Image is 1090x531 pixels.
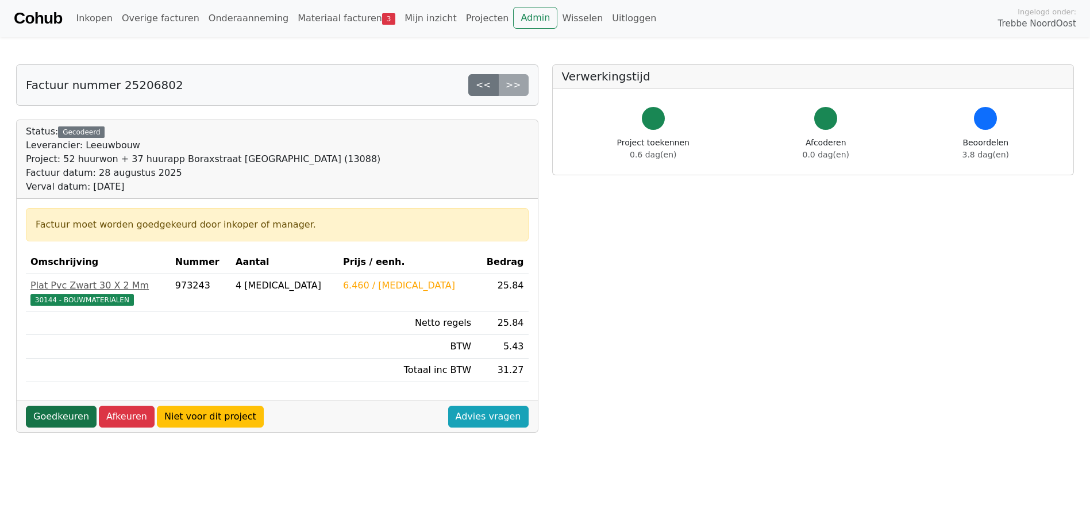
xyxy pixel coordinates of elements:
[157,406,264,428] a: Niet voor dit project
[962,150,1009,159] span: 3.8 dag(en)
[26,180,380,194] div: Verval datum: [DATE]
[58,126,105,138] div: Gecodeerd
[461,7,514,30] a: Projecten
[171,274,231,311] td: 973243
[26,251,171,274] th: Omschrijving
[562,70,1065,83] h5: Verwerkingstijd
[338,359,476,382] td: Totaal inc BTW
[231,251,338,274] th: Aantal
[1018,6,1076,17] span: Ingelogd onder:
[476,359,528,382] td: 31.27
[26,125,380,194] div: Status:
[338,311,476,335] td: Netto regels
[448,406,529,428] a: Advies vragen
[476,335,528,359] td: 5.43
[30,294,134,306] span: 30144 - BOUWMATERIALEN
[962,137,1009,161] div: Beoordelen
[30,279,166,306] a: Plat Pvc Zwart 30 X 2 Mm30144 - BOUWMATERIALEN
[476,311,528,335] td: 25.84
[26,138,380,152] div: Leverancier: Leeuwbouw
[26,152,380,166] div: Project: 52 huurwon + 37 huurapp Boraxstraat [GEOGRAPHIC_DATA] (13088)
[30,279,166,293] div: Plat Pvc Zwart 30 X 2 Mm
[998,17,1076,30] span: Trebbe NoordOost
[36,218,519,232] div: Factuur moet worden goedgekeurd door inkoper of manager.
[382,13,395,25] span: 3
[99,406,155,428] a: Afkeuren
[293,7,400,30] a: Materiaal facturen3
[26,78,183,92] h5: Factuur nummer 25206802
[476,274,528,311] td: 25.84
[513,7,557,29] a: Admin
[617,137,690,161] div: Project toekennen
[803,137,849,161] div: Afcoderen
[803,150,849,159] span: 0.0 dag(en)
[338,335,476,359] td: BTW
[476,251,528,274] th: Bedrag
[117,7,204,30] a: Overige facturen
[468,74,499,96] a: <<
[343,279,471,293] div: 6.460 / [MEDICAL_DATA]
[71,7,117,30] a: Inkopen
[400,7,461,30] a: Mijn inzicht
[607,7,661,30] a: Uitloggen
[204,7,293,30] a: Onderaanneming
[236,279,334,293] div: 4 [MEDICAL_DATA]
[338,251,476,274] th: Prijs / eenh.
[557,7,607,30] a: Wisselen
[26,166,380,180] div: Factuur datum: 28 augustus 2025
[630,150,676,159] span: 0.6 dag(en)
[26,406,97,428] a: Goedkeuren
[171,251,231,274] th: Nummer
[14,5,62,32] a: Cohub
